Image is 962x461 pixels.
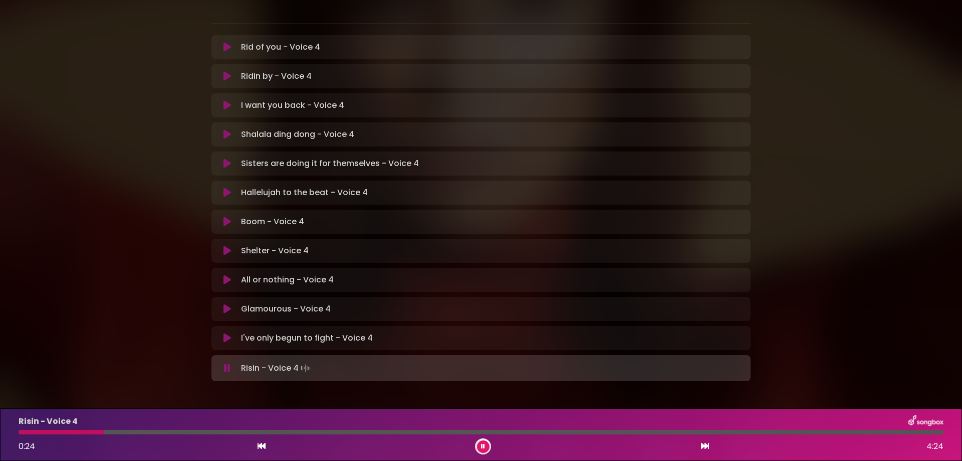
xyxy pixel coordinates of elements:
[299,361,313,375] img: waveform4.gif
[241,41,320,53] p: Rid of you - Voice 4
[241,245,309,257] p: Shelter - Voice 4
[241,361,313,375] p: Risin - Voice 4
[19,415,78,427] p: Risin - Voice 4
[241,274,334,286] p: All or nothing - Voice 4
[241,187,368,199] p: Hallelujah to the beat - Voice 4
[241,332,373,344] p: I've only begun to fight - Voice 4
[241,128,354,140] p: Shalala ding dong - Voice 4
[241,158,419,170] p: Sisters are doing it for themselves - Voice 4
[241,99,344,111] p: I want you back - Voice 4
[908,415,943,428] img: songbox-logo-white.png
[241,216,304,228] p: Boom - Voice 4
[241,70,312,82] p: Ridin by - Voice 4
[241,303,331,315] p: Glamourous - Voice 4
